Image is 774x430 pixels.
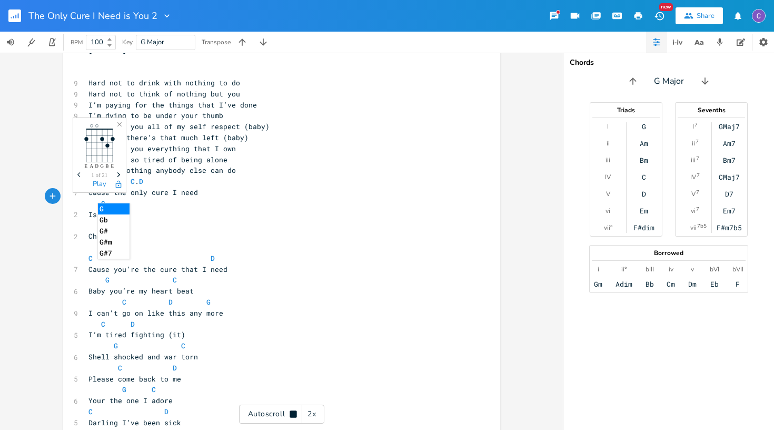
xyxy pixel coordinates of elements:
span: G [101,199,105,208]
span: C [131,177,135,186]
div: V [691,190,696,198]
div: IV [690,173,696,181]
sup: 7 [697,171,700,180]
text: D [95,163,98,169]
div: Transpose [202,39,231,45]
span: I’m dying to be under your thumb [88,111,223,120]
div: bIII [646,265,654,273]
span: Please come back to me [88,374,181,384]
span: Not that there’s that much left (baby) [88,133,249,142]
div: D [642,190,646,198]
span: G [206,297,211,307]
span: . [88,177,143,186]
div: vi [691,207,696,215]
sup: 7 [696,154,699,163]
div: Chords [570,59,768,66]
sup: 7 [696,138,699,146]
img: Calum Wright [752,9,766,23]
sup: 7b5 [697,222,707,230]
button: New [649,6,670,25]
span: I’m paying for the things that I’ve done [88,100,257,110]
span: Baby you’re my heart beat [88,286,194,296]
span: G Major [141,37,164,47]
div: I [607,122,609,131]
span: Cause you’re the cure that I need [88,265,227,274]
div: ii [607,139,610,148]
span: D [131,319,135,329]
div: Sevenths [676,107,747,113]
div: Em7 [723,207,736,215]
sup: 7 [696,205,699,213]
div: bVI [710,265,719,273]
span: I’ll give you all of my self respect (baby) [88,122,270,131]
div: CMaj7 [719,173,740,181]
div: Dm [688,280,697,288]
span: Cause I’m so tired of being alone [88,155,227,164]
sup: 7 [696,188,699,197]
li: G#m [98,237,130,248]
span: C [152,385,156,394]
span: I’m tired fighting (it) [88,330,185,339]
li: G [98,203,130,214]
text: E [111,163,114,169]
span: G Major [654,75,684,87]
div: G [642,122,646,131]
div: Key [122,39,133,45]
span: D [164,407,168,416]
div: BPM [71,40,83,45]
div: Am [640,139,648,148]
li: G# [98,226,130,237]
text: E [84,163,87,169]
div: Am7 [723,139,736,148]
div: Cm [667,280,675,288]
span: 1 of 21 [91,172,107,178]
span: G [105,275,110,285]
div: F [736,280,740,288]
span: D [211,253,215,263]
div: vii [690,223,697,232]
div: Em [640,207,648,215]
div: F#m7b5 [717,223,742,232]
span: Your the one I adore [88,396,173,405]
span: Cause the only cure I need [88,188,198,197]
div: D7 [725,190,733,198]
div: Bm [640,156,648,164]
div: Triads [590,107,662,113]
span: I’ll give you everything that I own [88,144,236,153]
div: v [691,265,694,273]
div: Share [697,11,715,21]
span: Hard not to think of nothing but you [88,89,240,99]
div: iii [691,156,696,164]
li: Gb [98,214,130,226]
span: C [88,407,93,416]
div: Bm7 [723,156,736,164]
span: C [88,253,93,263]
div: ii [692,139,695,148]
div: ii° [621,265,627,273]
li: G#7 [98,248,130,259]
span: D [168,297,173,307]
span: G [114,341,118,350]
div: vi [606,207,610,215]
div: F#dim [633,223,654,232]
span: Is you [88,210,114,219]
div: vii° [604,223,612,232]
text: G [100,163,104,169]
span: C [173,275,177,285]
div: Autoscroll [239,405,324,424]
div: Eb [710,280,719,288]
div: Borrowed [590,250,748,256]
div: V [606,190,610,198]
div: Gm [594,280,602,288]
span: C [118,363,122,373]
span: Darling I’ve been sick [88,418,181,427]
span: C [101,319,105,329]
span: C [122,297,126,307]
div: IV [605,173,611,181]
span: Hard not to drink with nothing to do [88,78,240,87]
sup: 7 [694,121,698,129]
span: Chorus [88,231,114,241]
button: Share [676,7,723,24]
div: Adim [616,280,632,288]
div: 2x [302,405,321,424]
